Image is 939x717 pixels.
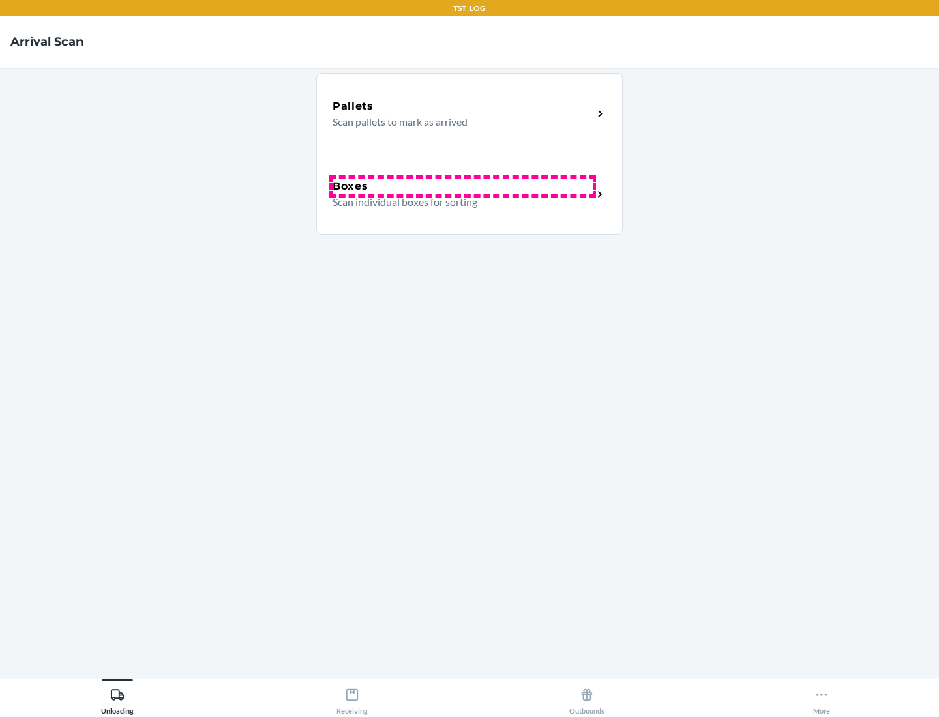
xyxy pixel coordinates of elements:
[333,179,368,194] h5: Boxes
[569,682,604,715] div: Outbounds
[336,682,368,715] div: Receiving
[469,679,704,715] button: Outbounds
[704,679,939,715] button: More
[813,682,830,715] div: More
[453,3,486,14] p: TST_LOG
[101,682,134,715] div: Unloading
[235,679,469,715] button: Receiving
[316,154,623,235] a: BoxesScan individual boxes for sorting
[316,73,623,154] a: PalletsScan pallets to mark as arrived
[333,98,374,114] h5: Pallets
[333,114,582,130] p: Scan pallets to mark as arrived
[333,194,582,210] p: Scan individual boxes for sorting
[10,33,83,50] h4: Arrival Scan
